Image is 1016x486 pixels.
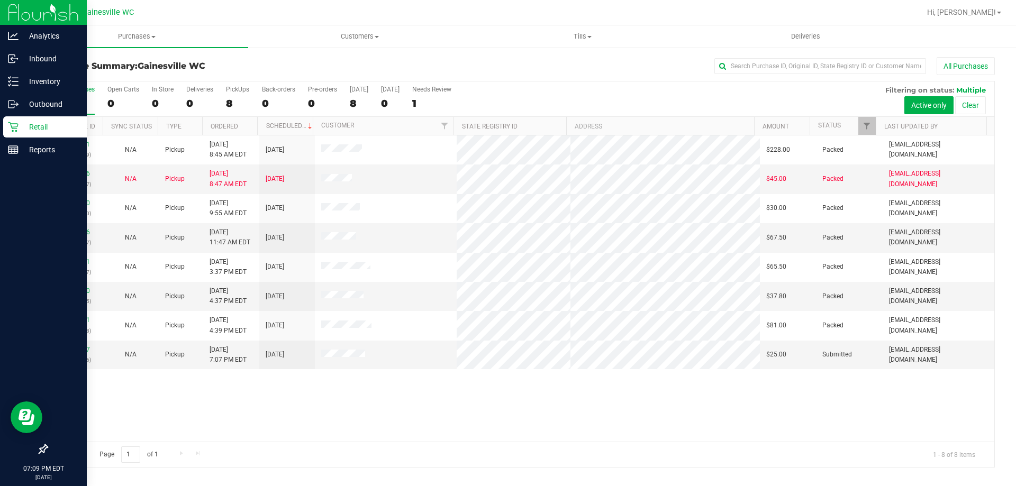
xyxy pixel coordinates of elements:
[11,401,42,433] iframe: Resource center
[107,86,139,93] div: Open Carts
[822,145,843,155] span: Packed
[308,86,337,93] div: Pre-orders
[937,57,995,75] button: All Purchases
[381,86,400,93] div: [DATE]
[5,464,82,473] p: 07:09 PM EDT
[381,97,400,109] div: 0
[125,320,137,331] button: N/A
[19,98,82,111] p: Outbound
[60,170,90,177] a: 11847526
[60,199,90,207] a: 11848300
[308,97,337,109] div: 0
[956,86,986,94] span: Multiple
[125,145,137,155] button: N/A
[266,350,284,360] span: [DATE]
[822,233,843,243] span: Packed
[19,30,82,42] p: Analytics
[889,198,988,218] span: [EMAIL_ADDRESS][DOMAIN_NAME]
[436,117,453,135] a: Filter
[462,123,518,130] a: State Registry ID
[8,31,19,41] inline-svg: Analytics
[152,86,174,93] div: In Store
[125,291,137,301] button: N/A
[248,25,471,48] a: Customers
[210,286,247,306] span: [DATE] 4:37 PM EDT
[884,123,938,130] a: Last Updated By
[350,86,368,93] div: [DATE]
[60,228,90,236] a: 11849046
[125,233,137,243] button: N/A
[210,257,247,277] span: [DATE] 3:37 PM EDT
[266,233,284,243] span: [DATE]
[412,97,451,109] div: 1
[262,86,295,93] div: Back-orders
[350,97,368,109] div: 8
[8,76,19,87] inline-svg: Inventory
[125,146,137,153] span: Not Applicable
[262,97,295,109] div: 0
[412,86,451,93] div: Needs Review
[165,320,185,331] span: Pickup
[924,446,984,462] span: 1 - 8 of 8 items
[210,227,250,247] span: [DATE] 11:47 AM EDT
[714,58,926,74] input: Search Purchase ID, Original ID, State Registry ID or Customer Name...
[766,203,786,213] span: $30.00
[266,122,314,130] a: Scheduled
[125,292,137,300] span: Not Applicable
[138,61,205,71] span: Gainesville WC
[152,97,174,109] div: 0
[566,117,754,135] th: Address
[60,258,90,265] a: 11851011
[822,291,843,301] span: Packed
[125,263,137,270] span: Not Applicable
[266,262,284,272] span: [DATE]
[5,473,82,481] p: [DATE]
[165,203,185,213] span: Pickup
[111,123,152,130] a: Sync Status
[210,140,247,160] span: [DATE] 8:45 AM EDT
[889,169,988,189] span: [EMAIL_ADDRESS][DOMAIN_NAME]
[125,350,137,360] button: N/A
[210,315,247,335] span: [DATE] 4:39 PM EDT
[763,123,789,130] a: Amount
[766,145,790,155] span: $228.00
[471,32,693,41] span: Tills
[249,32,470,41] span: Customers
[19,121,82,133] p: Retail
[889,315,988,335] span: [EMAIL_ADDRESS][DOMAIN_NAME]
[125,234,137,241] span: Not Applicable
[125,322,137,329] span: Not Applicable
[766,262,786,272] span: $65.50
[107,97,139,109] div: 0
[165,145,185,155] span: Pickup
[8,144,19,155] inline-svg: Reports
[766,291,786,301] span: $37.80
[165,291,185,301] span: Pickup
[186,97,213,109] div: 0
[904,96,954,114] button: Active only
[19,75,82,88] p: Inventory
[165,262,185,272] span: Pickup
[266,320,284,331] span: [DATE]
[125,351,137,358] span: Not Applicable
[822,203,843,213] span: Packed
[60,316,90,324] a: 11851581
[210,345,247,365] span: [DATE] 7:07 PM EDT
[766,174,786,184] span: $45.00
[266,203,284,213] span: [DATE]
[8,53,19,64] inline-svg: Inbound
[822,350,852,360] span: Submitted
[889,140,988,160] span: [EMAIL_ADDRESS][DOMAIN_NAME]
[766,350,786,360] span: $25.00
[121,446,140,463] input: 1
[858,117,876,135] a: Filter
[210,169,247,189] span: [DATE] 8:47 AM EDT
[166,123,182,130] a: Type
[266,174,284,184] span: [DATE]
[266,145,284,155] span: [DATE]
[818,122,841,129] a: Status
[19,52,82,65] p: Inbound
[694,25,917,48] a: Deliveries
[766,233,786,243] span: $67.50
[19,143,82,156] p: Reports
